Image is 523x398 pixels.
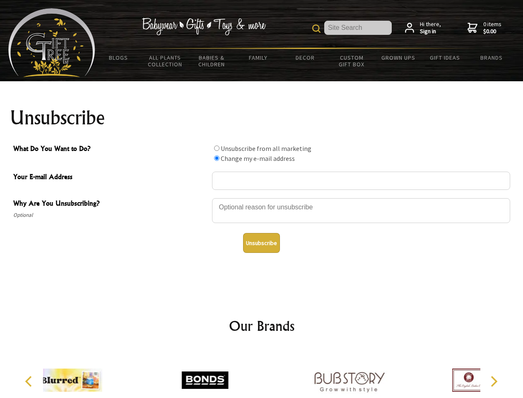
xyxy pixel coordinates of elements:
span: Hi there, [420,21,441,35]
input: What Do You Want to Do? [214,146,219,151]
button: Unsubscribe [243,233,280,253]
input: Site Search [324,21,392,35]
a: Brands [468,49,515,66]
button: Previous [21,372,39,391]
label: Change my e-mail address [221,154,295,163]
a: 0 items$0.00 [468,21,501,35]
span: Optional [13,210,208,220]
a: Grown Ups [375,49,422,66]
button: Next [484,372,503,391]
a: All Plants Collection [142,49,189,73]
h2: Our Brands [17,316,507,336]
strong: $0.00 [483,28,501,35]
label: Unsubscribe from all marketing [221,144,311,153]
span: Why Are You Unsubscribing? [13,198,208,210]
h1: Unsubscribe [10,108,513,128]
strong: Sign in [420,28,441,35]
img: Babywear - Gifts - Toys & more [142,18,266,35]
textarea: Why Are You Unsubscribing? [212,198,510,223]
a: Decor [282,49,328,66]
a: BLOGS [95,49,142,66]
a: Custom Gift Box [328,49,375,73]
a: Babies & Children [188,49,235,73]
span: What Do You Want to Do? [13,143,208,155]
a: Hi there,Sign in [405,21,441,35]
img: product search [312,24,321,33]
a: Gift Ideas [422,49,468,66]
a: Family [235,49,282,66]
input: What Do You Want to Do? [214,155,219,161]
span: 0 items [483,20,501,35]
img: Babyware - Gifts - Toys and more... [8,8,95,77]
input: Your E-mail Address [212,172,510,190]
span: Your E-mail Address [13,172,208,184]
